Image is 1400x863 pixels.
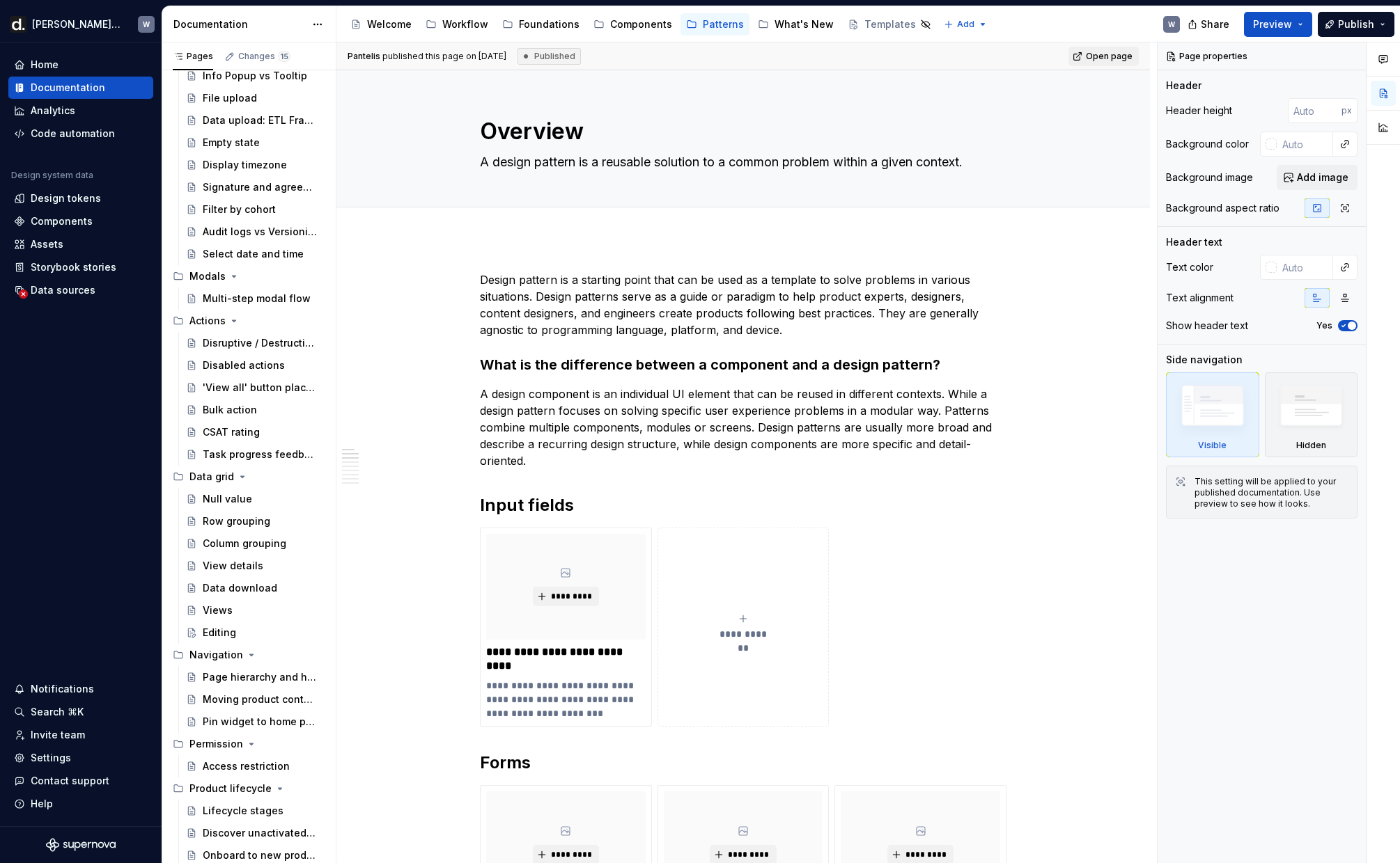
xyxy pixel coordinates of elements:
div: Data download [203,581,277,595]
h2: Input fields [480,494,1006,516]
div: Disabled actions [203,358,285,372]
p: Design pattern is a starting point that can be used as a template to solve problems in various si... [480,271,1006,338]
div: Changes [238,51,290,62]
div: Documentation [31,81,105,95]
div: Multi-step modal flow [203,292,311,306]
svg: Supernova Logo [46,838,116,852]
a: Editing [180,621,330,644]
div: Row grouping [203,514,270,528]
a: Page hierarchy and heading [180,666,330,688]
div: [PERSON_NAME] UI [32,17,121,31]
div: Show header text [1166,319,1248,333]
div: File upload [203,91,257,105]
button: Publish [1318,12,1394,37]
div: Display timezone [203,158,287,172]
div: Pin widget to home page [203,715,318,729]
div: Notifications [31,682,94,696]
button: Search ⌘K [8,701,153,723]
div: W [1168,19,1175,30]
button: Share [1181,12,1238,37]
div: Data sources [31,283,95,297]
div: Patterns [703,17,744,31]
a: Info Popup vs Tooltip [180,65,330,87]
div: Welcome [367,17,412,31]
span: published this page on [DATE] [348,51,506,62]
div: Signature and agreement [203,180,318,194]
span: Add [957,19,974,30]
button: Preview [1244,12,1312,37]
a: Moving product content [180,688,330,711]
div: Storybook stories [31,260,116,274]
div: Data upload: ETL Framework [203,113,318,127]
a: Analytics [8,100,153,122]
a: Storybook stories [8,256,153,278]
div: Permission [189,737,243,751]
input: Auto [1277,255,1333,280]
div: Bulk action [203,403,257,417]
div: Null value [203,492,252,506]
a: Welcome [345,13,417,35]
a: File upload [180,87,330,109]
div: Select date and time [203,247,304,261]
div: Access restriction [203,759,290,773]
a: Discover unactivated product [180,822,330,844]
a: Open page [1068,47,1139,66]
div: Invite team [31,728,85,742]
span: Pantelis [348,51,380,61]
a: Bulk action [180,399,330,421]
div: Documentation [173,17,305,31]
div: Editing [203,626,236,640]
div: Assets [31,237,63,251]
div: Page tree [345,10,937,38]
h3: What is the difference between a component and a design pattern? [480,355,1006,374]
a: Lifecycle stages [180,800,330,822]
a: Empty state [180,132,330,154]
div: Templates [864,17,916,31]
p: px [1341,105,1352,116]
button: Help [8,793,153,815]
span: Preview [1253,17,1292,31]
div: Visible [1198,440,1227,451]
a: Access restriction [180,755,330,777]
div: Header [1166,79,1201,93]
span: Share [1201,17,1229,31]
div: Navigation [167,644,330,666]
a: Display timezone [180,154,330,176]
a: Signature and agreement [180,176,330,198]
div: Discover unactivated product [203,826,318,840]
div: Design tokens [31,191,101,205]
div: Settings [31,751,71,765]
div: Background aspect ratio [1166,201,1280,215]
textarea: Overview [477,115,1004,148]
div: 'View all' button placement [203,381,318,395]
input: Auto [1277,132,1333,157]
textarea: A design pattern is a reusable solution to a common problem within a given context. [477,151,1004,173]
a: Disruptive / Destructive actions [180,332,330,354]
a: Home [8,54,153,76]
button: [PERSON_NAME] UIW [3,9,159,39]
div: Filter by cohort [203,203,276,216]
button: Add [940,15,992,34]
button: Notifications [8,678,153,700]
div: Help [31,797,53,811]
a: Audit logs vs Versioning [180,221,330,243]
a: Design tokens [8,187,153,209]
div: What's New [775,17,834,31]
div: Code automation [31,127,115,141]
div: Home [31,58,59,72]
a: Workflow [420,13,494,35]
a: Foundations [497,13,585,35]
a: Pin widget to home page [180,711,330,733]
a: Components [8,210,153,232]
a: What's New [752,13,839,35]
div: Text color [1166,260,1213,274]
div: Header height [1166,104,1232,118]
div: Modals [167,265,330,287]
a: Views [180,599,330,621]
div: Background color [1166,137,1249,151]
input: Auto [1288,98,1341,123]
a: Disabled actions [180,354,330,377]
div: Audit logs vs Versioning [203,225,318,239]
a: Invite team [8,724,153,746]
